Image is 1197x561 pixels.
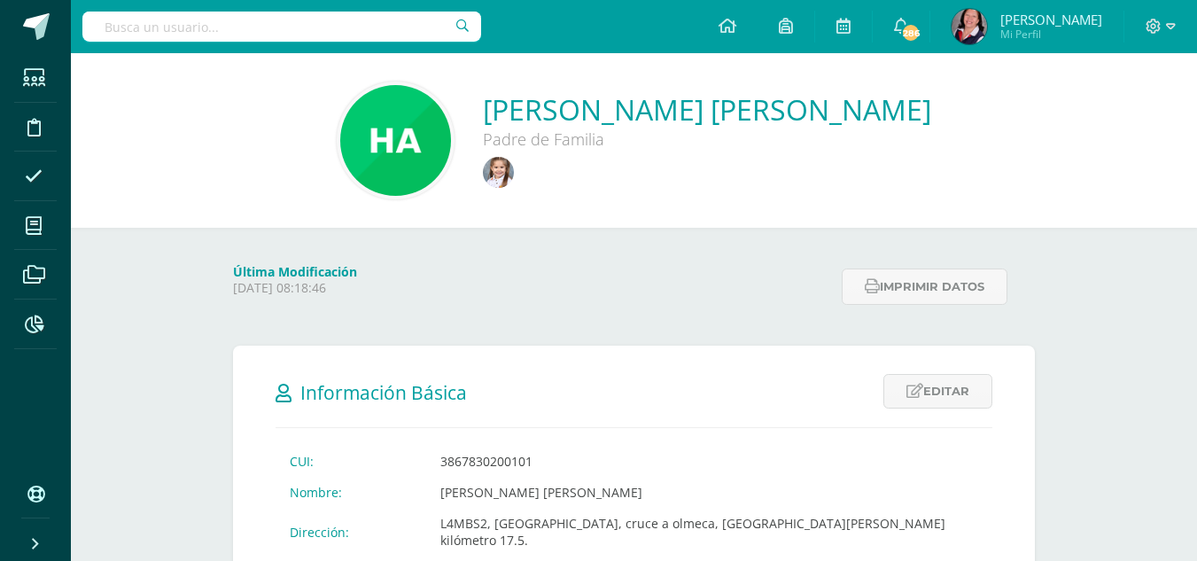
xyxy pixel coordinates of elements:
[901,23,921,43] span: 286
[340,85,451,196] img: f14ce5f7066529ba2d3a19b327ffba69.png
[842,269,1007,305] button: Imprimir datos
[483,90,931,129] a: [PERSON_NAME] [PERSON_NAME]
[483,157,514,188] img: ce2aee2d273728bc678d60fbf5915349.png
[483,129,931,150] div: Padre de Familia
[1000,27,1102,42] span: Mi Perfil
[300,380,467,405] span: Información Básica
[82,12,481,42] input: Busca un usuario...
[276,508,426,556] td: Dirección:
[276,446,426,477] td: CUI:
[233,280,831,296] p: [DATE] 08:18:46
[883,374,992,409] a: Editar
[426,508,992,556] td: L4MBS2, [GEOGRAPHIC_DATA], cruce a olmeca, [GEOGRAPHIC_DATA][PERSON_NAME] kilómetro 17.5.
[276,477,426,508] td: Nombre:
[952,9,987,44] img: ff0f9ace4d1c23045c539ed074e89c73.png
[233,263,831,280] h4: Última Modificación
[1000,11,1102,28] span: [PERSON_NAME]
[426,477,992,508] td: [PERSON_NAME] [PERSON_NAME]
[426,446,992,477] td: 3867830200101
